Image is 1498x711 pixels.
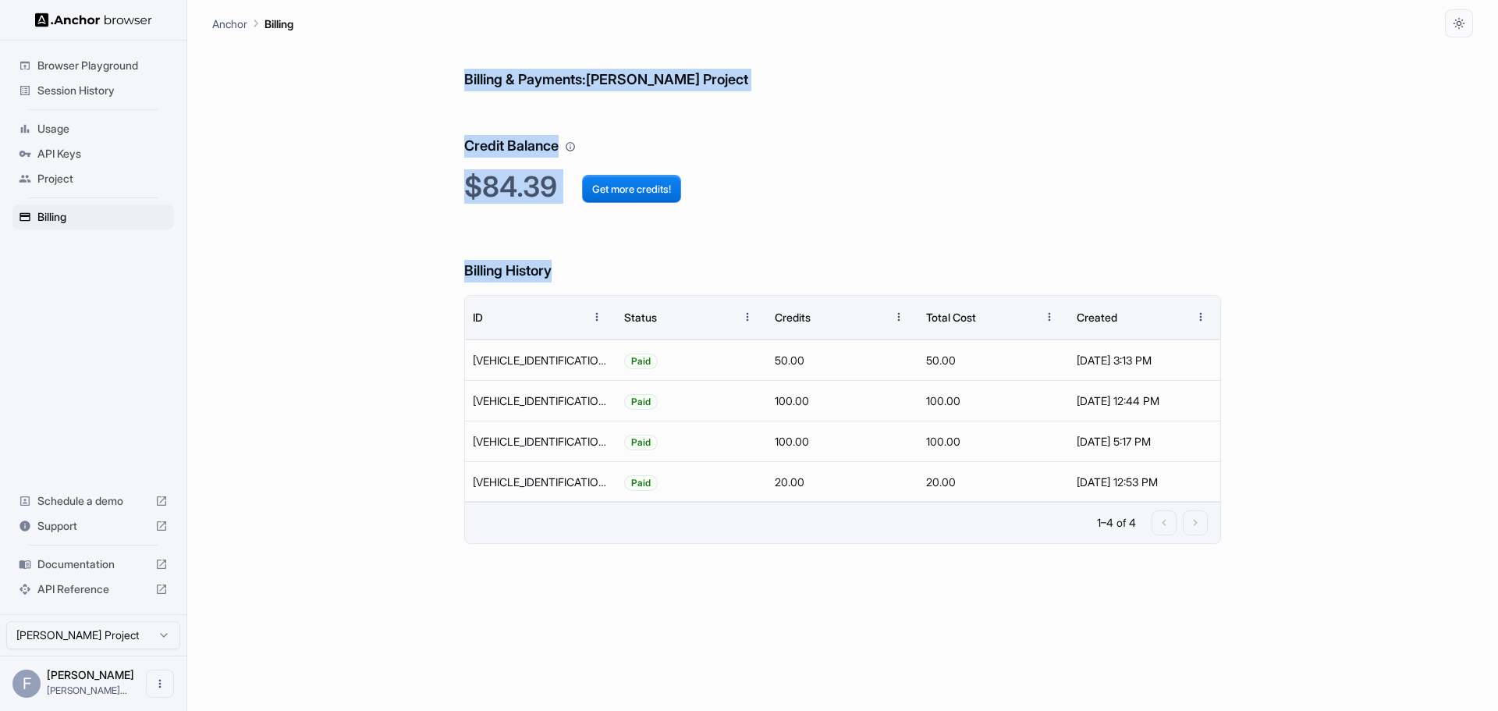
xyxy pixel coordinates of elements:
span: Paid [625,422,657,462]
h6: Billing History [464,229,1221,283]
div: Session History [12,78,174,103]
span: Paid [625,382,657,421]
button: Open menu [146,670,174,698]
img: Anchor Logo [35,12,152,27]
svg: Your credit balance will be consumed as you use the API. Visit the usage page to view a breakdown... [565,141,576,152]
div: Schedule a demo [12,489,174,514]
div: [DATE] 12:53 PM [1077,462,1212,502]
div: Billing [12,204,174,229]
div: API Reference [12,577,174,602]
div: 100.00 [918,380,1070,421]
h6: Credit Balance [464,104,1221,158]
span: Usage [37,121,168,137]
span: Schedule a demo [37,493,149,509]
button: Sort [1159,303,1187,331]
div: [DATE] 12:44 PM [1077,381,1212,421]
div: 100.00 [767,380,918,421]
h2: $84.39 [464,170,1221,204]
div: [DATE] 3:13 PM [1077,340,1212,380]
div: [DATE] 5:17 PM [1077,421,1212,461]
nav: breadcrumb [212,15,293,32]
div: Created [1077,311,1117,324]
span: Documentation [37,556,149,572]
p: Billing [264,16,293,32]
span: fabio.filho@tessai.io [47,684,127,696]
div: 73X41557EL0235025 [465,340,616,380]
div: F [12,670,41,698]
p: 1–4 of 4 [1097,515,1136,531]
span: Project [37,171,168,187]
div: Usage [12,116,174,141]
button: Menu [1035,303,1063,331]
span: Session History [37,83,168,98]
div: 50.00 [918,340,1070,380]
div: Browser Playground [12,53,174,78]
div: Credits [775,311,811,324]
div: Project [12,166,174,191]
button: Menu [733,303,761,331]
span: Support [37,518,149,534]
div: 0BR05600FD6989000 [465,380,616,421]
div: 50.00 [767,340,918,380]
button: Menu [885,303,913,331]
span: Fábio Filho [47,668,134,681]
div: 10W60550T49343208 [465,461,616,502]
span: Browser Playground [37,58,168,73]
div: 20.00 [767,461,918,502]
span: API Keys [37,146,168,162]
button: Menu [1187,303,1215,331]
div: Support [12,514,174,539]
span: Billing [37,209,168,225]
button: Get more credits! [582,175,681,203]
div: 20.00 [918,461,1070,502]
p: Anchor [212,16,247,32]
div: 100.00 [918,421,1070,461]
span: Paid [625,341,657,381]
div: Documentation [12,552,174,577]
span: Paid [625,463,657,503]
button: Sort [857,303,885,331]
h6: Billing & Payments: [PERSON_NAME] Project [464,37,1221,91]
button: Menu [583,303,611,331]
button: Sort [705,303,733,331]
div: Status [624,311,657,324]
div: API Keys [12,141,174,166]
div: 100.00 [767,421,918,461]
div: Total Cost [926,311,976,324]
div: ID [473,311,483,324]
div: 83B88336JF3973312 [465,421,616,461]
button: Sort [555,303,583,331]
span: API Reference [37,581,149,597]
button: Sort [1007,303,1035,331]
